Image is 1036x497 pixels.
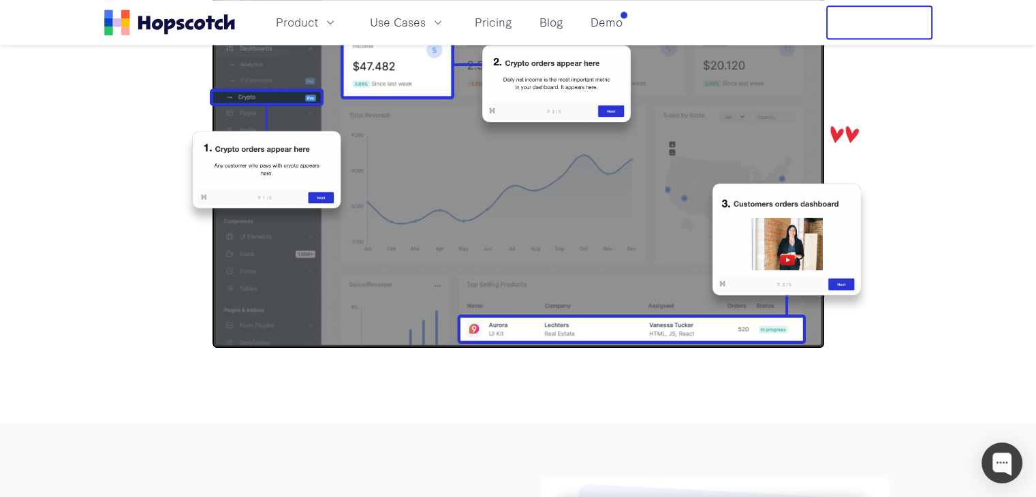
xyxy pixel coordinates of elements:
[104,10,235,35] a: Home
[585,11,628,33] a: Demo
[276,14,318,31] span: Product
[268,11,345,33] button: Product
[469,11,518,33] a: Pricing
[362,11,453,33] button: Use Cases
[370,14,426,31] span: Use Cases
[826,5,932,39] button: Free Trial
[534,11,569,33] a: Blog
